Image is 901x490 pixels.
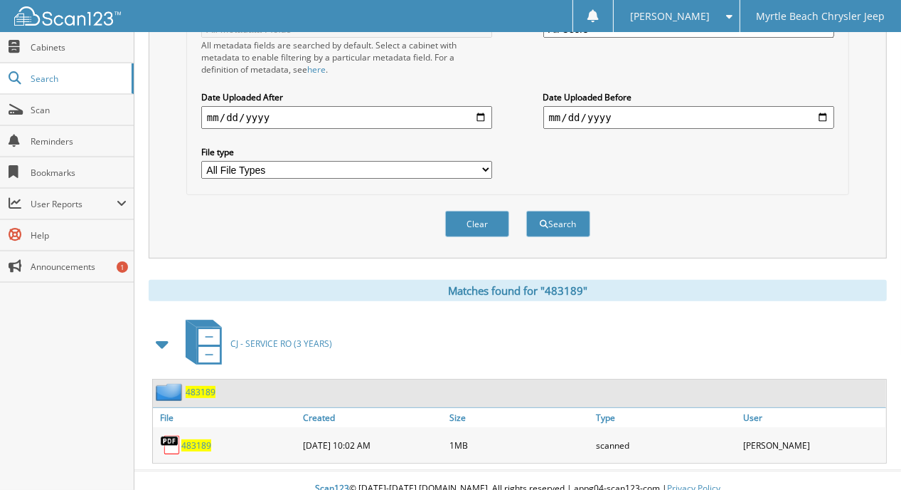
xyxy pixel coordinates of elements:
[756,12,885,21] span: Myrtle Beach Chrysler Jeep
[14,6,121,26] img: scan123-logo-white.svg
[630,12,710,21] span: [PERSON_NAME]
[201,146,493,158] label: File type
[186,386,215,398] a: 483189
[31,167,127,179] span: Bookmarks
[160,434,181,456] img: PDF.png
[31,198,117,210] span: User Reports
[201,91,493,103] label: Date Uploaded After
[31,41,127,53] span: Cabinets
[31,135,127,147] span: Reminders
[31,73,124,85] span: Search
[446,408,592,427] a: Size
[445,211,509,237] button: Clear
[31,104,127,116] span: Scan
[149,280,887,301] div: Matches found for "483189"
[740,431,886,459] div: [PERSON_NAME]
[307,63,326,75] a: here
[177,316,332,372] a: CJ - SERVICE RO (3 YEARS)
[201,39,493,75] div: All metadata fields are searched by default. Select a cabinet with metadata to enable filtering b...
[299,431,446,459] div: [DATE] 10:02 AM
[153,408,299,427] a: File
[543,91,835,103] label: Date Uploaded Before
[230,338,332,350] span: CJ - SERVICE RO (3 YEARS)
[117,261,128,273] div: 1
[830,422,901,490] iframe: Chat Widget
[31,261,127,273] span: Announcements
[201,106,493,129] input: start
[526,211,590,237] button: Search
[593,408,740,427] a: Type
[31,229,127,241] span: Help
[299,408,446,427] a: Created
[593,431,740,459] div: scanned
[740,408,886,427] a: User
[181,439,211,452] a: 483189
[543,106,835,129] input: end
[156,383,186,401] img: folder2.png
[446,431,592,459] div: 1MB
